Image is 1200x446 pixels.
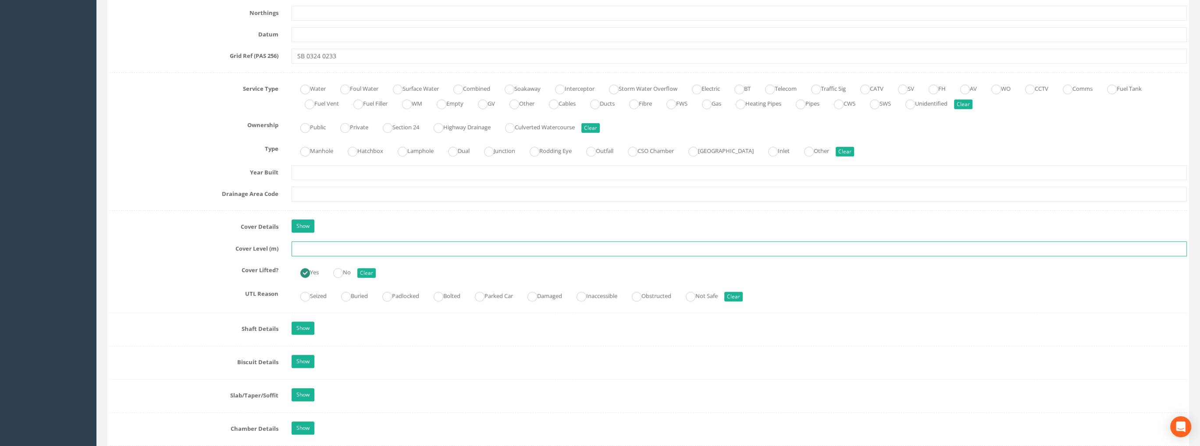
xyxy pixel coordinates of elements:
label: Highway Drainage [425,120,491,133]
a: Show [292,355,314,368]
label: Water [292,81,326,94]
label: Other [795,144,829,156]
label: Combined [445,81,490,94]
label: Public [292,120,326,133]
label: CWS [825,96,855,109]
label: Traffic Sig [802,81,846,94]
label: Not Safe [677,289,718,301]
label: FWS [658,96,687,109]
label: Section 24 [374,120,419,133]
label: Parked Car [466,289,513,301]
label: Padlocked [374,289,419,301]
label: Service Type [103,81,285,93]
button: Clear [357,268,376,278]
label: Empty [428,96,463,109]
label: Dual [439,144,470,156]
label: Obstructed [623,289,671,301]
label: Datum [103,27,285,39]
label: Inlet [759,144,790,156]
button: Clear [581,123,600,133]
label: Manhole [292,144,333,156]
label: Yes [292,265,319,278]
label: UTL Reason [103,287,285,298]
a: Show [292,219,314,233]
label: Lamphole [389,144,434,156]
label: Outfall [577,144,613,156]
button: Clear [836,147,854,156]
label: Type [103,142,285,153]
button: Clear [724,292,743,301]
label: SV [889,81,914,94]
label: CSO Chamber [619,144,674,156]
label: BT [726,81,751,94]
label: Storm Water Overflow [600,81,677,94]
label: FH [920,81,946,94]
label: Year Built [103,165,285,177]
button: Clear [954,99,972,109]
label: Drainage Area Code [103,187,285,198]
label: Inaccessible [568,289,617,301]
label: Cover Level (m) [103,241,285,253]
div: Open Intercom Messenger [1170,416,1191,437]
label: Interceptor [546,81,595,94]
label: Ducts [581,96,615,109]
label: Slab/Taper/Soffit [103,388,285,400]
label: Junction [475,144,515,156]
label: WO [983,81,1011,94]
label: No [324,265,351,278]
label: Telecom [756,81,797,94]
label: Fuel Filler [345,96,388,109]
label: Biscuit Details [103,355,285,366]
label: Electric [683,81,720,94]
label: Soakaway [496,81,541,94]
label: Bolted [425,289,460,301]
label: Gas [693,96,721,109]
label: Pipes [787,96,819,109]
label: Cover Lifted? [103,263,285,274]
label: Cover Details [103,219,285,231]
label: CATV [851,81,883,94]
label: Northings [103,6,285,17]
label: Damaged [519,289,562,301]
label: Heating Pipes [727,96,781,109]
label: Seized [292,289,327,301]
label: Other [501,96,534,109]
a: Show [292,322,314,335]
label: Cables [540,96,576,109]
label: Hatchbox [339,144,383,156]
label: Rodding Eye [521,144,572,156]
label: Foul Water [331,81,378,94]
label: [GEOGRAPHIC_DATA] [680,144,754,156]
label: Culverted Watercourse [496,120,575,133]
label: Fuel Vent [296,96,339,109]
label: Surface Water [384,81,439,94]
label: Ownership [103,118,285,129]
label: WM [393,96,422,109]
label: Grid Ref (PAS 256) [103,49,285,60]
label: GV [469,96,495,109]
label: Comms [1054,81,1093,94]
label: CCTV [1016,81,1048,94]
label: Unidentified [897,96,947,109]
label: Fibre [620,96,652,109]
label: Shaft Details [103,322,285,333]
label: Buried [332,289,368,301]
a: Show [292,421,314,435]
label: AV [951,81,977,94]
label: Chamber Details [103,421,285,433]
label: SWS [861,96,891,109]
a: Show [292,388,314,401]
label: Fuel Tank [1098,81,1142,94]
label: Private [331,120,368,133]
